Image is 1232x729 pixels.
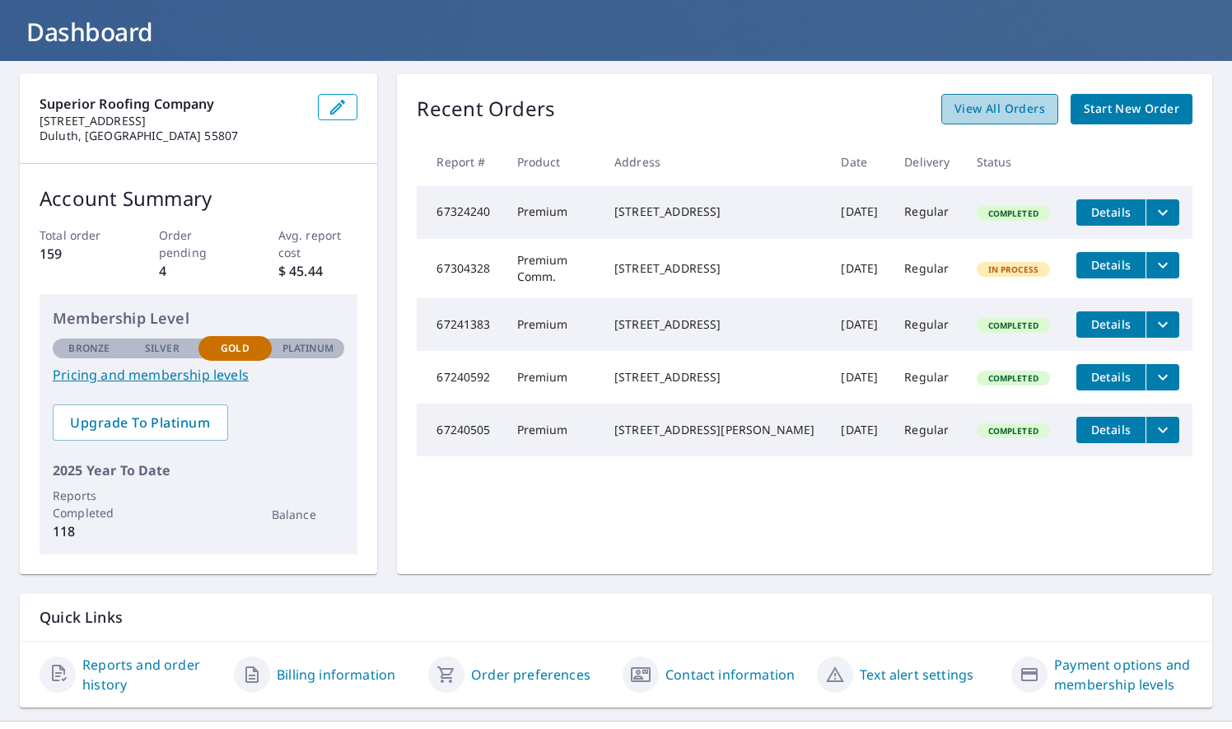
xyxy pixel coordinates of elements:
div: [STREET_ADDRESS] [614,369,814,386]
th: Product [504,138,601,186]
a: Upgrade To Platinum [53,404,228,441]
span: Details [1086,316,1136,332]
p: Bronze [68,341,110,356]
a: Start New Order [1071,94,1192,124]
p: Recent Orders [417,94,555,124]
a: Payment options and membership levels [1054,655,1192,694]
td: Regular [891,404,963,456]
p: Gold [221,341,249,356]
td: [DATE] [828,239,891,298]
p: Membership Level [53,307,344,329]
span: View All Orders [954,99,1045,119]
th: Status [964,138,1064,186]
div: [STREET_ADDRESS] [614,203,814,220]
span: Completed [978,208,1048,219]
p: 4 [159,261,239,281]
td: 67240505 [417,404,503,456]
div: [STREET_ADDRESS] [614,316,814,333]
td: 67240592 [417,351,503,404]
h1: Dashboard [20,15,1212,49]
button: filesDropdownBtn-67304328 [1146,252,1179,278]
td: [DATE] [828,186,891,239]
span: Details [1086,422,1136,437]
td: Regular [891,239,963,298]
span: Details [1086,369,1136,385]
a: Text alert settings [860,665,973,685]
a: Contact information [665,665,795,685]
td: [DATE] [828,351,891,404]
th: Address [601,138,828,186]
td: Premium Comm. [504,239,601,298]
p: [STREET_ADDRESS] [40,114,305,129]
p: Order pending [159,227,239,261]
div: [STREET_ADDRESS] [614,260,814,277]
p: 159 [40,244,119,264]
button: filesDropdownBtn-67241383 [1146,311,1179,338]
a: Pricing and membership levels [53,365,344,385]
p: 118 [53,521,126,541]
th: Report # [417,138,503,186]
span: Completed [978,425,1048,437]
td: Premium [504,186,601,239]
span: Start New Order [1084,99,1179,119]
button: filesDropdownBtn-67324240 [1146,199,1179,226]
td: 67241383 [417,298,503,351]
button: detailsBtn-67240505 [1076,417,1146,443]
p: Avg. report cost [278,227,358,261]
span: Completed [978,320,1048,331]
td: Regular [891,298,963,351]
button: filesDropdownBtn-67240592 [1146,364,1179,390]
span: Upgrade To Platinum [66,414,215,432]
td: Regular [891,351,963,404]
p: Balance [272,506,345,523]
a: Reports and order history [82,655,221,694]
td: [DATE] [828,404,891,456]
button: detailsBtn-67240592 [1076,364,1146,390]
p: Quick Links [40,607,1192,628]
p: 2025 Year To Date [53,460,344,480]
span: Details [1086,204,1136,220]
div: [STREET_ADDRESS][PERSON_NAME] [614,422,814,438]
a: Order preferences [471,665,590,685]
span: Details [1086,257,1136,273]
td: [DATE] [828,298,891,351]
td: Regular [891,186,963,239]
p: Silver [145,341,180,356]
th: Delivery [891,138,963,186]
p: $ 45.44 [278,261,358,281]
th: Date [828,138,891,186]
p: Reports Completed [53,487,126,521]
p: Duluth, [GEOGRAPHIC_DATA] 55807 [40,129,305,143]
p: Superior Roofing Company [40,94,305,114]
td: 67304328 [417,239,503,298]
button: filesDropdownBtn-67240505 [1146,417,1179,443]
a: View All Orders [941,94,1058,124]
button: detailsBtn-67241383 [1076,311,1146,338]
td: Premium [504,298,601,351]
td: Premium [504,404,601,456]
a: Billing information [277,665,395,685]
p: Total order [40,227,119,244]
td: 67324240 [417,186,503,239]
span: In Process [978,264,1049,275]
button: detailsBtn-67304328 [1076,252,1146,278]
button: detailsBtn-67324240 [1076,199,1146,226]
span: Completed [978,372,1048,384]
td: Premium [504,351,601,404]
p: Account Summary [40,184,357,213]
p: Platinum [282,341,334,356]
